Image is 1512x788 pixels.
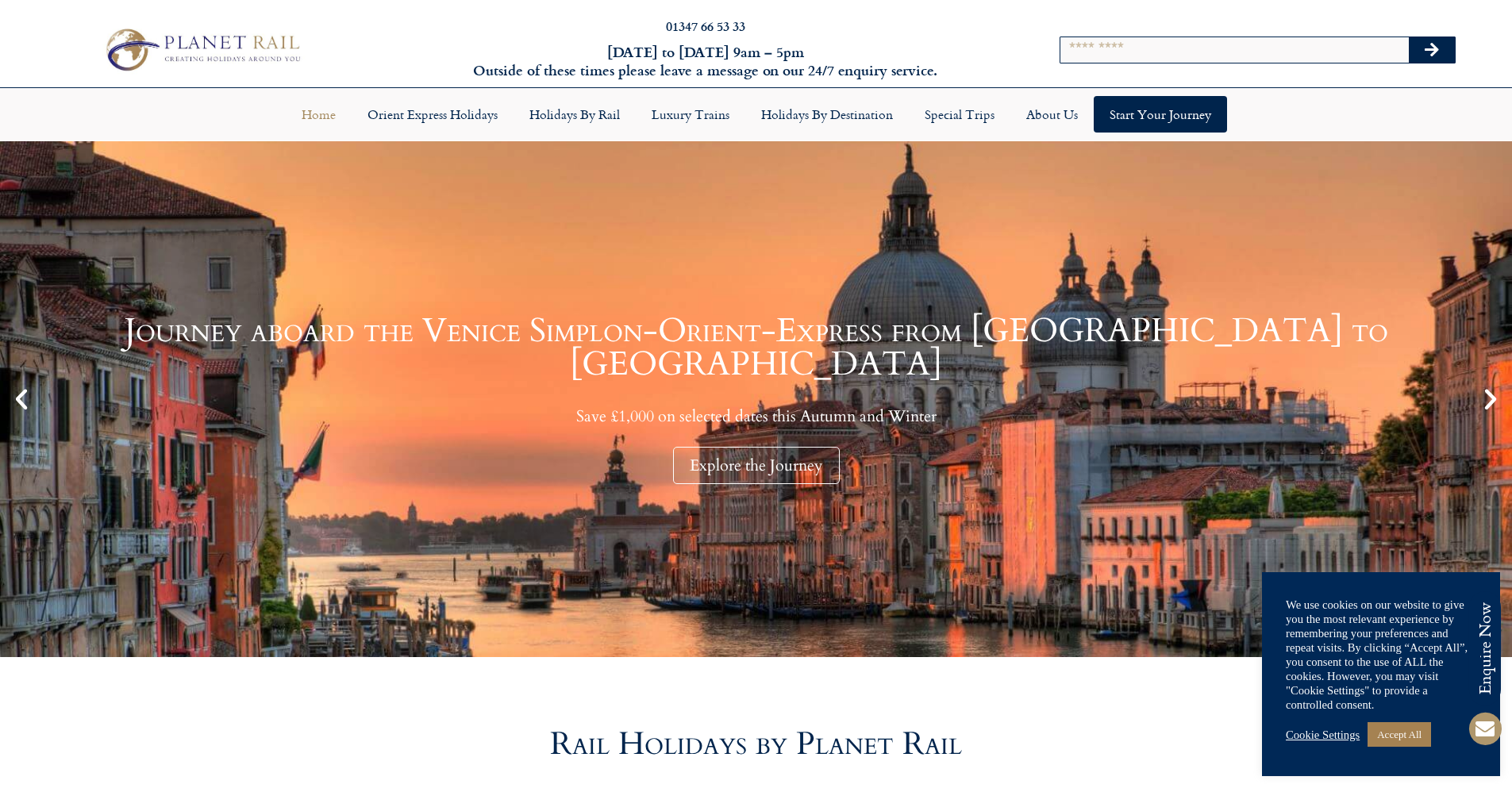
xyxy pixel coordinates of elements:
[745,96,909,133] a: Holidays by Destination
[1094,96,1227,133] a: Start your Journey
[98,24,306,75] img: Planet Rail Train Holidays Logo
[666,17,745,35] a: 01347 66 53 33
[514,96,636,133] a: Holidays by Rail
[1409,37,1455,63] button: Search
[40,406,1472,426] p: Save £1,000 on selected dates this Autumn and Winter
[286,96,352,133] a: Home
[1368,722,1431,747] a: Accept All
[8,386,35,413] div: Previous slide
[8,96,1504,133] nav: Menu
[636,96,745,133] a: Luxury Trains
[1010,96,1094,133] a: About Us
[1286,728,1360,742] a: Cookie Settings
[1477,386,1504,413] div: Next slide
[1286,598,1476,712] div: We use cookies on our website to give you the most relevant experience by remembering your prefer...
[40,314,1472,381] h1: Journey aboard the Venice Simplon-Orient-Express from [GEOGRAPHIC_DATA] to [GEOGRAPHIC_DATA]
[673,447,840,484] div: Explore the Journey
[352,96,514,133] a: Orient Express Holidays
[304,728,1209,760] h2: Rail Holidays by Planet Rail
[909,96,1010,133] a: Special Trips
[407,43,1004,80] h6: [DATE] to [DATE] 9am – 5pm Outside of these times please leave a message on our 24/7 enquiry serv...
